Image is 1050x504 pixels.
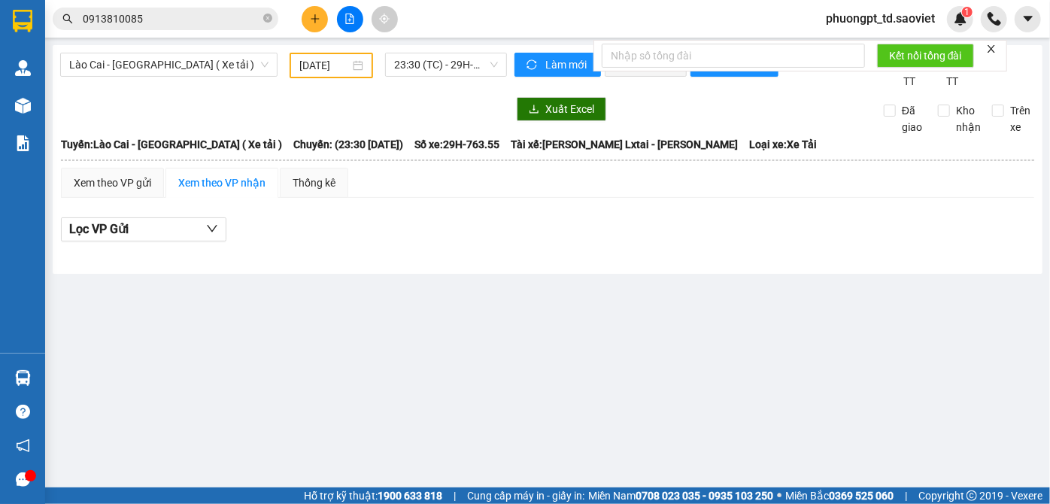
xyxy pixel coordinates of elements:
[829,490,894,502] strong: 0369 525 060
[889,47,962,64] span: Kết nối tổng đài
[16,472,30,487] span: message
[636,490,773,502] strong: 0708 023 035 - 0935 103 250
[1015,6,1041,32] button: caret-down
[1004,102,1036,135] span: Trên xe
[62,14,73,24] span: search
[749,136,817,153] span: Loại xe: Xe Tải
[299,57,350,74] input: 22/11/2022
[962,7,973,17] sup: 1
[16,405,30,419] span: question-circle
[545,101,594,117] span: Xuất Excel
[950,102,987,135] span: Kho nhận
[896,102,928,135] span: Đã giao
[511,136,738,153] span: Tài xế: [PERSON_NAME] Lxtai - [PERSON_NAME]
[517,97,606,121] button: downloadXuất Excel
[69,53,269,76] span: Lào Cai - Hà Nội ( Xe tải )
[263,12,272,26] span: close-circle
[394,53,498,76] span: 23:30 (TC) - 29H-763.55
[986,44,997,54] span: close
[588,487,773,504] span: Miền Nam
[310,14,320,24] span: plus
[529,104,539,116] span: download
[61,217,226,241] button: Lọc VP Gửi
[372,6,398,32] button: aim
[206,223,218,235] span: down
[15,135,31,151] img: solution-icon
[514,53,601,77] button: syncLàm mới
[964,7,970,17] span: 1
[178,175,266,191] div: Xem theo VP nhận
[602,44,865,68] input: Nhập số tổng đài
[302,6,328,32] button: plus
[379,14,390,24] span: aim
[74,175,151,191] div: Xem theo VP gửi
[61,138,282,150] b: Tuyến: Lào Cai - [GEOGRAPHIC_DATA] ( Xe tải )
[905,487,907,504] span: |
[954,12,967,26] img: icon-new-feature
[293,175,335,191] div: Thống kê
[454,487,456,504] span: |
[304,487,442,504] span: Hỗ trợ kỹ thuật:
[777,493,781,499] span: ⚪️
[15,60,31,76] img: warehouse-icon
[344,14,355,24] span: file-add
[814,9,947,28] span: phuongpt_td.saoviet
[378,490,442,502] strong: 1900 633 818
[545,56,589,73] span: Làm mới
[967,490,977,501] span: copyright
[785,487,894,504] span: Miền Bắc
[263,14,272,23] span: close-circle
[1021,12,1035,26] span: caret-down
[83,11,260,27] input: Tìm tên, số ĐT hoặc mã đơn
[414,136,499,153] span: Số xe: 29H-763.55
[467,487,584,504] span: Cung cấp máy in - giấy in:
[293,136,403,153] span: Chuyến: (23:30 [DATE])
[337,6,363,32] button: file-add
[13,10,32,32] img: logo-vxr
[69,220,129,238] span: Lọc VP Gửi
[527,59,539,71] span: sync
[15,98,31,114] img: warehouse-icon
[16,439,30,453] span: notification
[877,44,974,68] button: Kết nối tổng đài
[15,370,31,386] img: warehouse-icon
[988,12,1001,26] img: phone-icon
